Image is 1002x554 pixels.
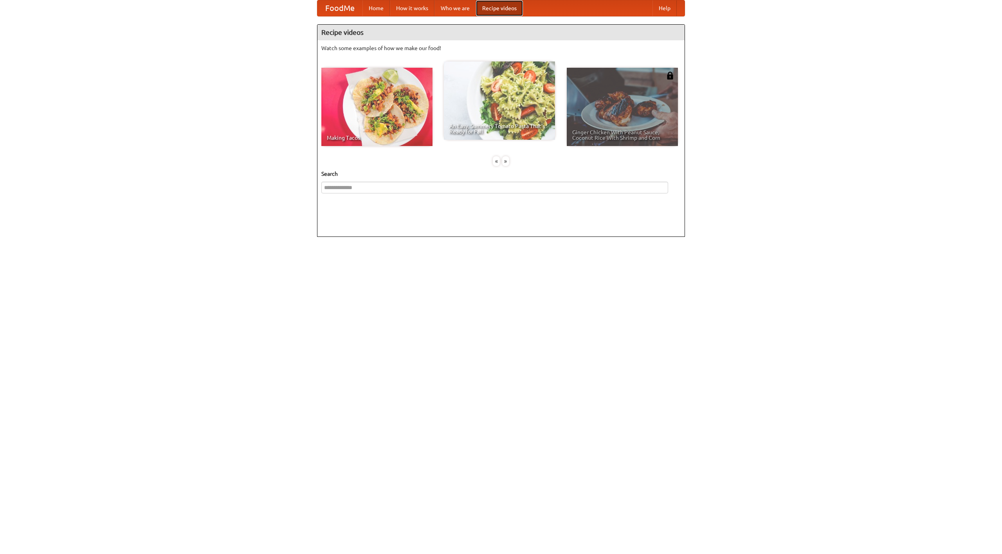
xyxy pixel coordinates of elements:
div: « [493,156,500,166]
p: Watch some examples of how we make our food! [321,44,681,52]
h5: Search [321,170,681,178]
div: » [502,156,509,166]
a: Who we are [434,0,476,16]
h4: Recipe videos [317,25,685,40]
a: Recipe videos [476,0,523,16]
a: Home [362,0,390,16]
a: How it works [390,0,434,16]
a: Making Tacos [321,68,433,146]
a: Help [652,0,677,16]
img: 483408.png [666,72,674,79]
a: An Easy, Summery Tomato Pasta That's Ready for Fall [444,61,555,140]
a: FoodMe [317,0,362,16]
span: An Easy, Summery Tomato Pasta That's Ready for Fall [449,123,550,134]
span: Making Tacos [327,135,427,141]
